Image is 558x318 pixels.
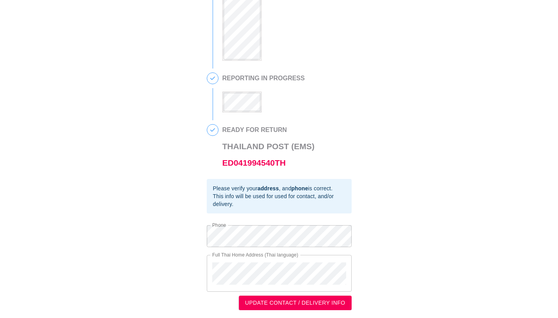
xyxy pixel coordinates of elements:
[222,138,315,171] h3: Thailand Post (EMS)
[257,185,279,192] b: address
[213,184,345,192] div: Please verify your , and is correct.
[239,296,352,310] button: UPDATE CONTACT / DELIVERY INFO
[222,75,305,82] h2: REPORTING IN PROGRESS
[207,73,218,84] span: 3
[291,185,308,192] b: phone
[222,126,315,134] h2: READY FOR RETURN
[222,158,286,167] a: ED041994540TH
[245,298,345,308] span: UPDATE CONTACT / DELIVERY INFO
[213,192,345,208] div: This info will be used for used for contact, and/or delivery.
[207,125,218,136] span: 4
